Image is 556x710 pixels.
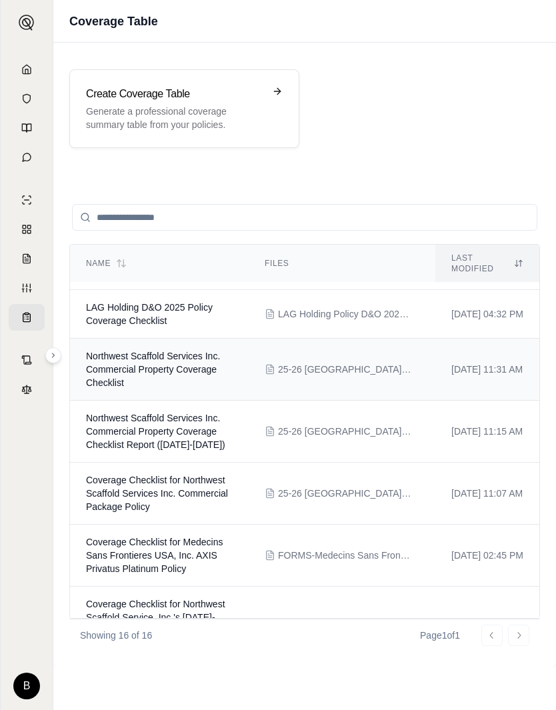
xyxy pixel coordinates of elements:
a: Coverage Table [9,304,45,331]
td: [DATE] 04:32 PM [435,290,539,339]
div: B [13,673,40,699]
td: [DATE] 11:15 AM [435,401,539,463]
a: Documents Vault [9,85,45,112]
h3: Create Coverage Table [86,86,264,102]
p: Showing 16 of 16 [80,629,152,642]
button: Expand sidebar [45,347,61,363]
div: Last modified [451,253,523,274]
span: Coverage Checklist for Northwest Scaffold Service, Inc.'s 2025-2026 Commercial General Liability ... [86,599,225,649]
button: Expand sidebar [13,9,40,36]
span: FORMS-Medecins Sans Frontieres USA Inc 2025 NB Rev 1.pdf [278,549,411,562]
span: Northwest Scaffold Services Inc. Commercial Property Coverage Checklist [86,351,220,388]
span: LAG Holding D&O 2025 Policy Coverage Checklist [86,302,213,326]
span: Northwest Scaffold Services Inc. Commercial Property Coverage Checklist Report (2025-2026) [86,413,225,450]
div: Name [86,258,233,269]
span: 25-26 General Liability Policy.PDF [278,617,411,631]
h1: Coverage Table [69,12,158,31]
span: Coverage Checklist for Northwest Scaffold Services Inc. Commercial Package Policy [86,475,228,512]
a: Claim Coverage [9,245,45,272]
td: [DATE] 02:36 PM [435,587,539,662]
a: Contract Analysis [9,347,45,373]
div: Page 1 of 1 [420,629,460,642]
span: 25-26 Cincinnati Package - Updated.PDF [278,487,411,500]
span: Coverage Checklist for Medecins Sans Frontieres USA, Inc. AXIS Privatus Platinum Policy [86,537,223,574]
a: Policy Comparisons [9,216,45,243]
td: [DATE] 11:07 AM [435,463,539,525]
th: Files [249,245,435,283]
a: Home [9,56,45,83]
td: [DATE] 02:45 PM [435,525,539,587]
span: 25-26 Cincinnati Package - Updated.PDF [278,363,411,376]
a: Custom Report [9,275,45,301]
a: Prompt Library [9,115,45,141]
td: [DATE] 11:31 AM [435,339,539,401]
span: LAG Holding Policy D&O 2025.pdf [278,307,411,321]
img: Expand sidebar [19,15,35,31]
a: Chat [9,144,45,171]
span: 25-26 Cincinnati Package - Updated.PDF [278,425,411,438]
a: Single Policy [9,187,45,213]
a: Legal Search Engine [9,376,45,403]
p: Generate a professional coverage summary table from your policies. [86,105,264,131]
